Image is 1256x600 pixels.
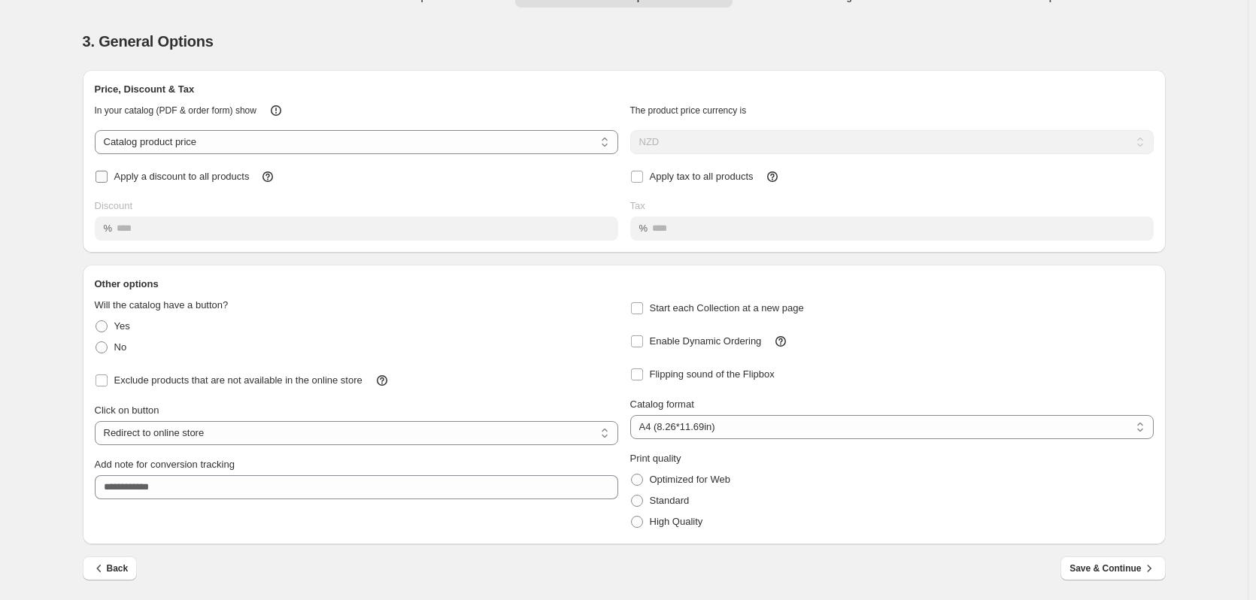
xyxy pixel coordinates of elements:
[114,341,127,353] span: No
[630,105,747,116] span: The product price currency is
[95,459,235,470] span: Add note for conversion tracking
[95,405,159,416] span: Click on button
[95,105,256,116] span: In your catalog (PDF & order form) show
[650,171,754,182] span: Apply tax to all products
[114,320,130,332] span: Yes
[92,561,129,576] span: Back
[104,223,113,234] span: %
[95,200,133,211] span: Discount
[630,453,681,464] span: Print quality
[83,556,138,580] button: Back
[650,302,804,314] span: Start each Collection at a new page
[95,277,1154,292] h2: Other options
[630,200,645,211] span: Tax
[1060,556,1165,580] button: Save & Continue
[650,474,730,485] span: Optimized for Web
[83,33,214,50] span: 3. General Options
[650,516,703,527] span: High Quality
[639,223,648,234] span: %
[650,495,690,506] span: Standard
[114,374,363,386] span: Exclude products that are not available in the online store
[95,82,1154,97] h2: Price, Discount & Tax
[630,398,694,410] span: Catalog format
[1069,561,1156,576] span: Save & Continue
[114,171,250,182] span: Apply a discount to all products
[650,368,775,380] span: Flipping sound of the Flipbox
[95,299,229,311] span: Will the catalog have a button?
[650,335,762,347] span: Enable Dynamic Ordering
